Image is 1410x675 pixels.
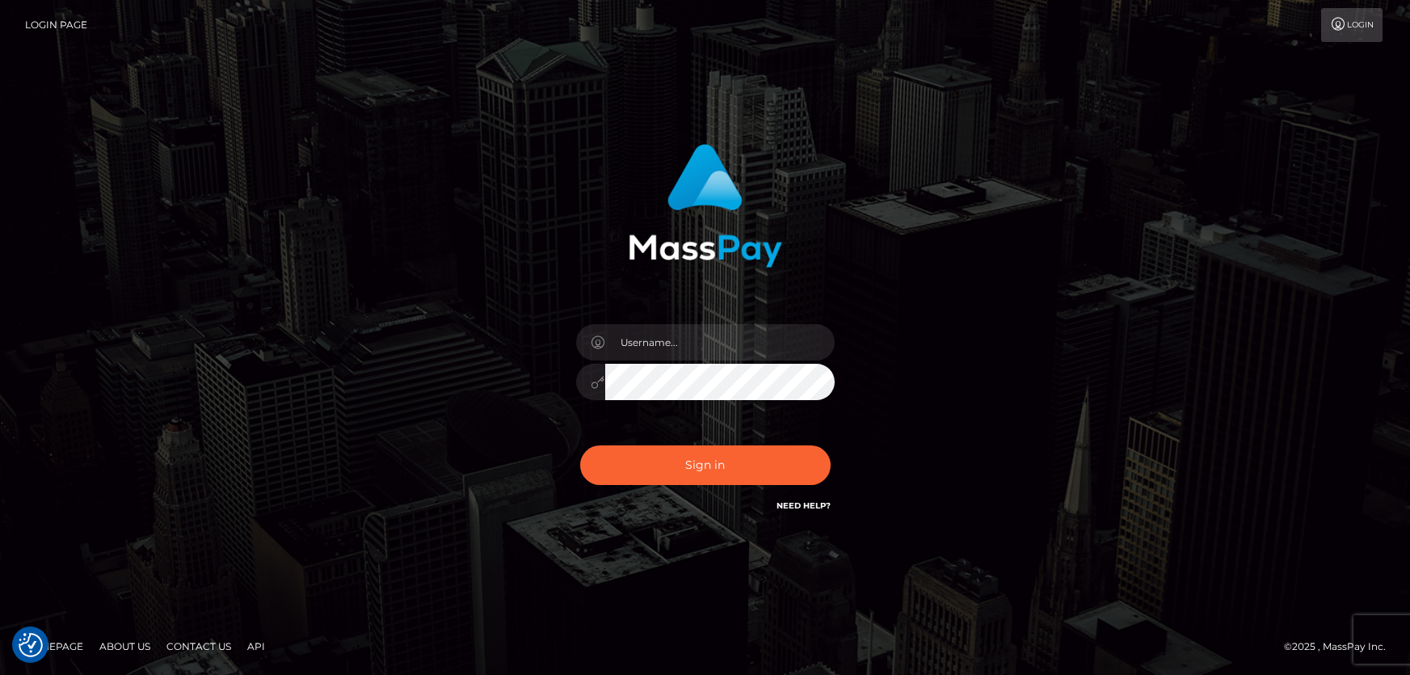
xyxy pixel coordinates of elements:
a: Login Page [25,8,87,42]
a: API [241,634,271,659]
img: MassPay Login [629,144,782,268]
button: Consent Preferences [19,633,43,657]
input: Username... [605,324,835,361]
a: Contact Us [160,634,238,659]
a: Homepage [18,634,90,659]
img: Revisit consent button [19,633,43,657]
a: Login [1321,8,1383,42]
div: © 2025 , MassPay Inc. [1284,638,1398,656]
a: About Us [93,634,157,659]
